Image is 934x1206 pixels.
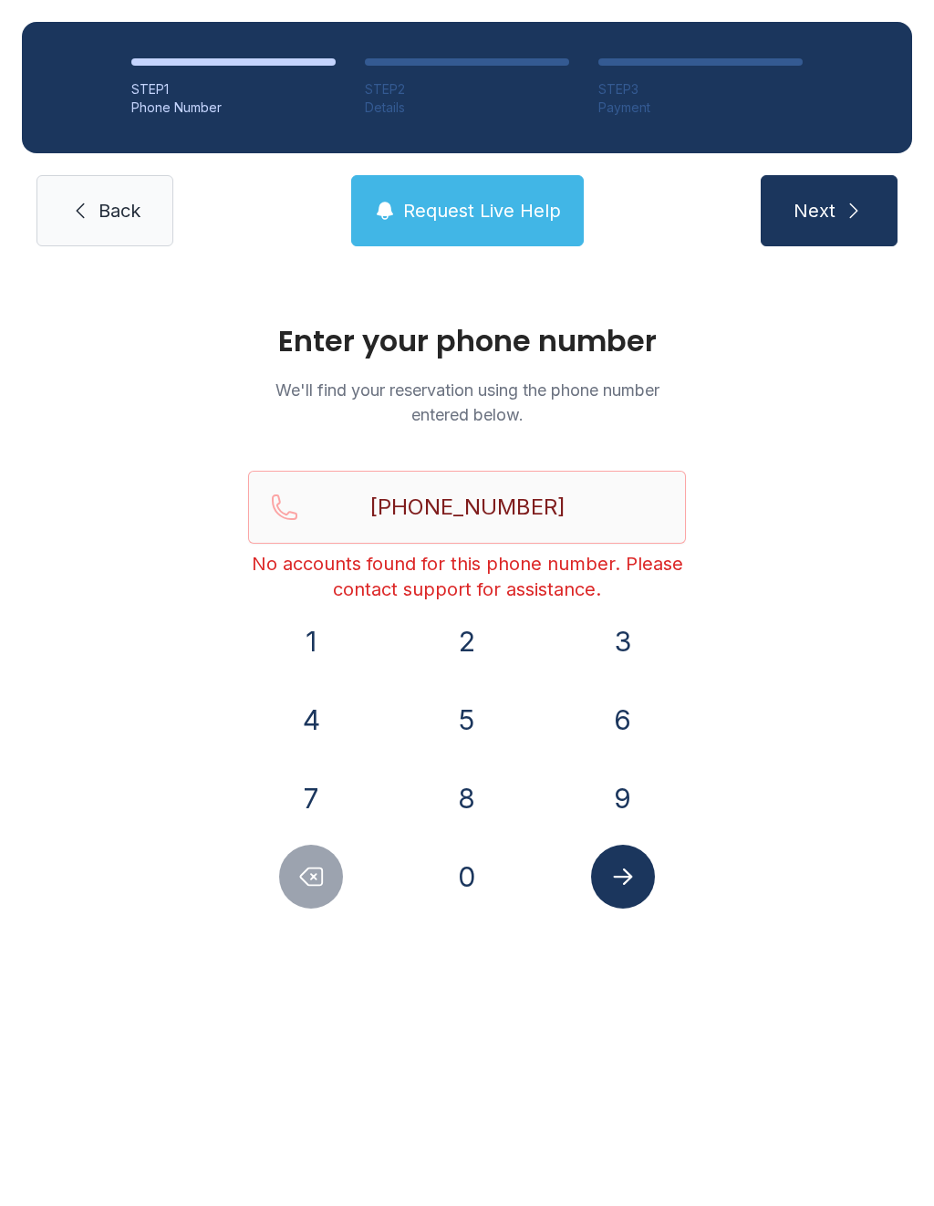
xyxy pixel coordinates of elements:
[435,609,499,673] button: 2
[248,327,686,356] h1: Enter your phone number
[279,609,343,673] button: 1
[279,766,343,830] button: 7
[591,845,655,909] button: Submit lookup form
[279,688,343,752] button: 4
[435,845,499,909] button: 0
[365,80,569,99] div: STEP 2
[435,688,499,752] button: 5
[591,609,655,673] button: 3
[131,80,336,99] div: STEP 1
[591,688,655,752] button: 6
[248,378,686,427] p: We'll find your reservation using the phone number entered below.
[248,471,686,544] input: Reservation phone number
[591,766,655,830] button: 9
[403,198,561,224] span: Request Live Help
[248,551,686,602] div: No accounts found for this phone number. Please contact support for assistance.
[131,99,336,117] div: Phone Number
[365,99,569,117] div: Details
[598,99,803,117] div: Payment
[279,845,343,909] button: Delete number
[99,198,140,224] span: Back
[794,198,835,224] span: Next
[598,80,803,99] div: STEP 3
[435,766,499,830] button: 8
